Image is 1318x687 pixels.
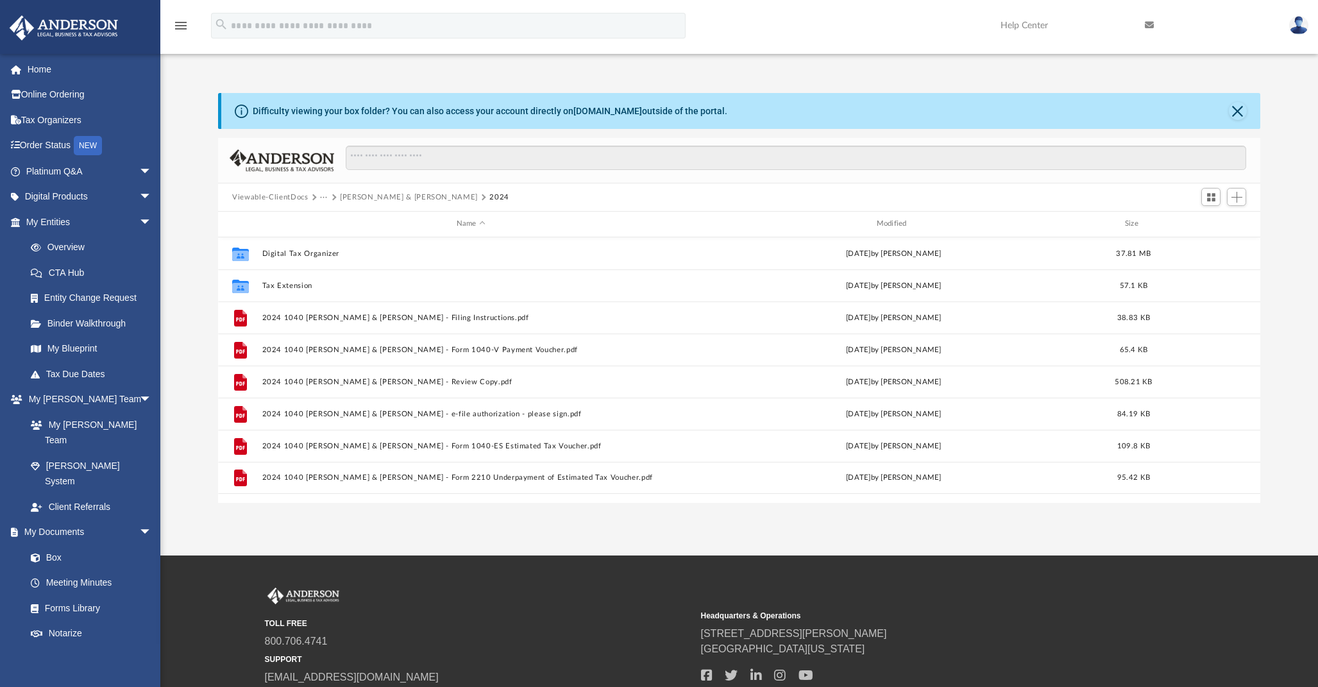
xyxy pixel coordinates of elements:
[262,250,680,258] button: Digital Tax Organizer
[1115,378,1153,385] span: 508.21 KB
[9,387,165,412] a: My [PERSON_NAME] Teamarrow_drop_down
[685,408,1103,420] div: [DATE] by [PERSON_NAME]
[9,133,171,159] a: Order StatusNEW
[346,146,1246,170] input: Search files and folders
[224,218,256,230] div: id
[18,285,171,311] a: Entity Change Request
[262,218,679,230] div: Name
[139,209,165,235] span: arrow_drop_down
[18,545,158,570] a: Box
[1117,250,1151,257] span: 37.81 MB
[18,260,171,285] a: CTA Hub
[262,346,680,354] button: 2024 1040 [PERSON_NAME] & [PERSON_NAME] - Form 1040-V Payment Voucher.pdf
[18,412,158,453] a: My [PERSON_NAME] Team
[701,610,1128,622] small: Headquarters & Operations
[173,24,189,33] a: menu
[139,520,165,546] span: arrow_drop_down
[262,378,680,386] button: 2024 1040 [PERSON_NAME] & [PERSON_NAME] - Review Copy.pdf
[18,310,171,336] a: Binder Walkthrough
[18,453,165,494] a: [PERSON_NAME] System
[685,280,1103,291] div: [DATE] by [PERSON_NAME]
[1165,218,1255,230] div: id
[1108,218,1160,230] div: Size
[489,192,509,203] button: 2024
[1120,282,1148,289] span: 57.1 KB
[262,410,680,418] button: 2024 1040 [PERSON_NAME] & [PERSON_NAME] - e-file authorization - please sign.pdf
[18,361,171,387] a: Tax Due Dates
[9,107,171,133] a: Tax Organizers
[9,56,171,82] a: Home
[1289,16,1308,35] img: User Pic
[701,643,865,654] a: [GEOGRAPHIC_DATA][US_STATE]
[340,192,478,203] button: [PERSON_NAME] & [PERSON_NAME]
[173,18,189,33] i: menu
[1227,188,1246,206] button: Add
[685,376,1103,387] div: [DATE] by [PERSON_NAME]
[573,106,642,116] a: [DOMAIN_NAME]
[9,184,171,210] a: Digital Productsarrow_drop_down
[9,158,171,184] a: Platinum Q&Aarrow_drop_down
[253,105,727,118] div: Difficulty viewing your box folder? You can also access your account directly on outside of the p...
[18,494,165,520] a: Client Referrals
[262,473,680,482] button: 2024 1040 [PERSON_NAME] & [PERSON_NAME] - Form 2210 Underpayment of Estimated Tax Voucher.pdf
[1229,102,1247,120] button: Close
[6,15,122,40] img: Anderson Advisors Platinum Portal
[214,17,228,31] i: search
[1117,410,1150,417] span: 84.19 KB
[9,82,171,108] a: Online Ordering
[9,209,171,235] a: My Entitiesarrow_drop_down
[18,235,171,260] a: Overview
[18,336,165,362] a: My Blueprint
[74,136,102,155] div: NEW
[1117,442,1150,449] span: 109.8 KB
[1120,346,1148,353] span: 65.4 KB
[9,520,165,545] a: My Documentsarrow_drop_down
[265,588,342,604] img: Anderson Advisors Platinum Portal
[265,618,692,629] small: TOLL FREE
[1201,188,1221,206] button: Switch to Grid View
[218,237,1260,503] div: grid
[685,344,1103,355] div: [DATE] by [PERSON_NAME]
[685,472,1103,484] div: [DATE] by [PERSON_NAME]
[685,248,1103,259] div: [DATE] by [PERSON_NAME]
[1117,314,1150,321] span: 38.83 KB
[18,595,158,621] a: Forms Library
[265,672,439,683] a: [EMAIL_ADDRESS][DOMAIN_NAME]
[18,570,165,596] a: Meeting Minutes
[265,636,328,647] a: 800.706.4741
[262,314,680,322] button: 2024 1040 [PERSON_NAME] & [PERSON_NAME] - Filing Instructions.pdf
[1117,474,1150,481] span: 95.42 KB
[262,282,680,290] button: Tax Extension
[139,184,165,210] span: arrow_drop_down
[265,654,692,665] small: SUPPORT
[701,628,887,639] a: [STREET_ADDRESS][PERSON_NAME]
[685,218,1103,230] div: Modified
[139,158,165,185] span: arrow_drop_down
[232,192,308,203] button: Viewable-ClientDocs
[320,192,328,203] button: ···
[262,442,680,450] button: 2024 1040 [PERSON_NAME] & [PERSON_NAME] - Form 1040-ES Estimated Tax Voucher.pdf
[685,312,1103,323] div: [DATE] by [PERSON_NAME]
[139,387,165,413] span: arrow_drop_down
[685,440,1103,452] div: [DATE] by [PERSON_NAME]
[18,621,165,647] a: Notarize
